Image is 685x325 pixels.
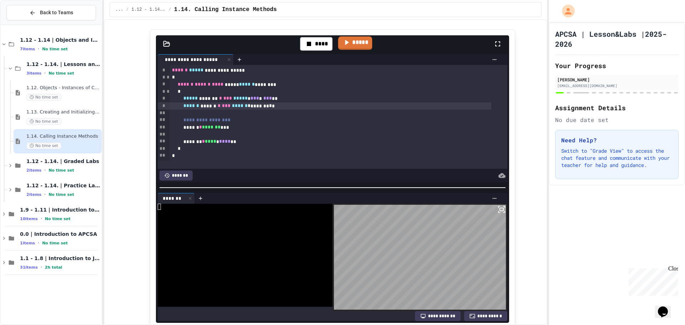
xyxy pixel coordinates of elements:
[554,3,577,19] div: My Account
[26,109,100,115] span: 1.13. Creating and Initializing Objects: Constructors
[49,168,74,173] span: No time set
[44,167,46,173] span: •
[116,7,123,12] span: ...
[169,7,171,12] span: /
[45,265,62,270] span: 2h total
[26,71,41,76] span: 3 items
[26,61,100,67] span: 1.12 - 1.14. | Lessons and Notes
[126,7,128,12] span: /
[20,231,100,237] span: 0.0 | Introduction to APCSA
[40,9,73,16] span: Back to Teams
[26,85,100,91] span: 1.12. Objects - Instances of Classes
[42,47,68,51] span: No time set
[555,29,679,49] h1: APCSA | Lesson&Labs |2025-2026
[6,5,96,20] button: Back to Teams
[20,241,35,245] span: 1 items
[44,70,46,76] span: •
[38,46,39,52] span: •
[41,216,42,222] span: •
[655,296,678,318] iframe: chat widget
[20,217,38,221] span: 10 items
[26,192,41,197] span: 2 items
[44,192,46,197] span: •
[555,116,679,124] div: No due date set
[557,83,676,88] div: [EMAIL_ADDRESS][DOMAIN_NAME]
[561,136,673,144] h3: Need Help?
[26,94,61,101] span: No time set
[26,133,100,139] span: 1.14. Calling Instance Methods
[41,264,42,270] span: •
[42,241,68,245] span: No time set
[20,265,38,270] span: 31 items
[3,3,49,45] div: Chat with us now!Close
[20,207,100,213] span: 1.9 - 1.11 | Introduction to Methods
[132,7,166,12] span: 1.12 - 1.14. | Lessons and Notes
[174,5,277,14] span: 1.14. Calling Instance Methods
[555,61,679,71] h2: Your Progress
[561,147,673,169] p: Switch to "Grade View" to access the chat feature and communicate with your teacher for help and ...
[626,265,678,296] iframe: chat widget
[20,47,35,51] span: 7 items
[26,182,100,189] span: 1.12 - 1.14. | Practice Labs
[26,168,41,173] span: 2 items
[45,217,71,221] span: No time set
[26,158,100,164] span: 1.12 - 1.14. | Graded Labs
[20,37,100,43] span: 1.12 - 1.14 | Objects and Instances of Classes
[557,76,676,83] div: [PERSON_NAME]
[26,142,61,149] span: No time set
[555,103,679,113] h2: Assignment Details
[49,71,74,76] span: No time set
[26,118,61,125] span: No time set
[49,192,74,197] span: No time set
[20,255,100,261] span: 1.1 - 1.8 | Introduction to Java
[38,240,39,246] span: •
